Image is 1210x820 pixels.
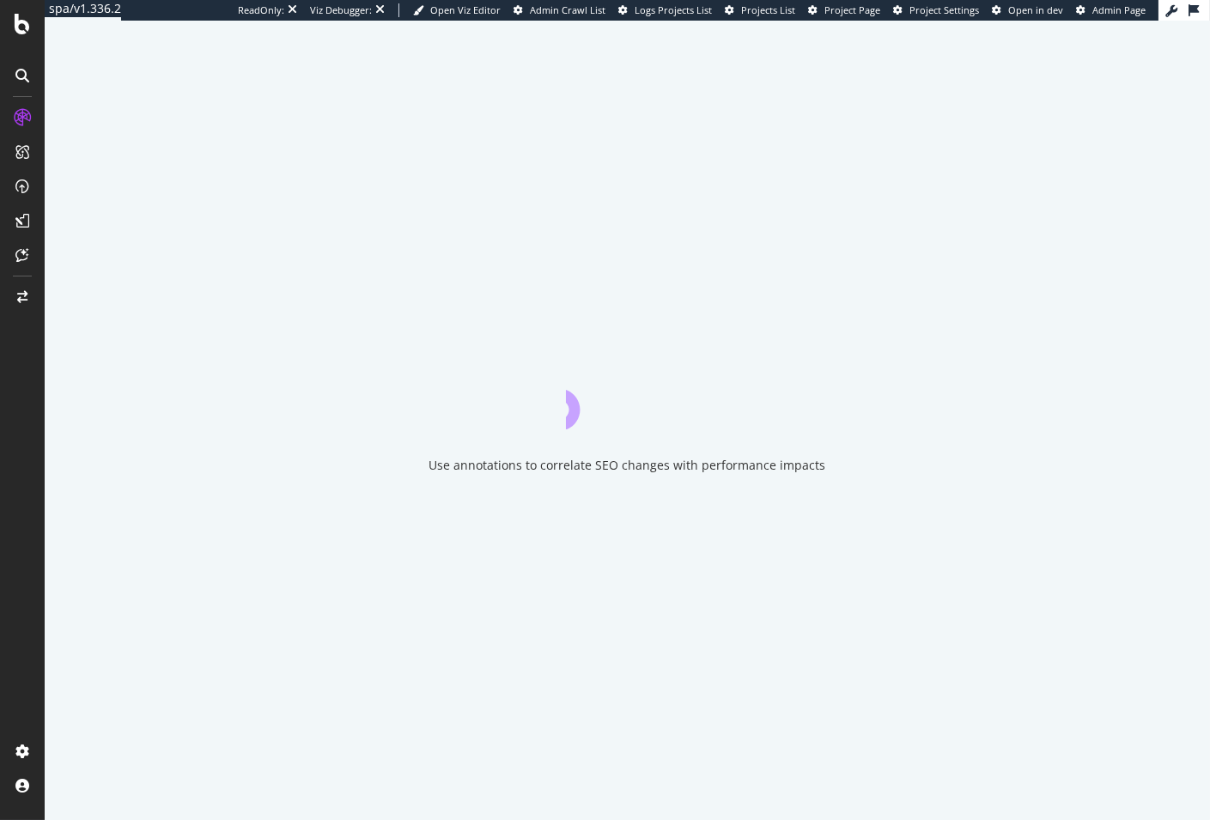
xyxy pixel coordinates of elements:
a: Open Viz Editor [413,3,501,17]
a: Project Page [808,3,880,17]
a: Logs Projects List [618,3,712,17]
div: animation [566,367,690,429]
div: Viz Debugger: [310,3,372,17]
span: Project Settings [909,3,979,16]
span: Open Viz Editor [430,3,501,16]
a: Open in dev [992,3,1063,17]
span: Admin Crawl List [530,3,605,16]
span: Open in dev [1008,3,1063,16]
div: ReadOnly: [238,3,284,17]
span: Projects List [741,3,795,16]
a: Admin Crawl List [514,3,605,17]
div: Use annotations to correlate SEO changes with performance impacts [429,457,826,474]
a: Project Settings [893,3,979,17]
span: Logs Projects List [635,3,712,16]
span: Project Page [824,3,880,16]
a: Admin Page [1076,3,1146,17]
a: Projects List [725,3,795,17]
span: Admin Page [1092,3,1146,16]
